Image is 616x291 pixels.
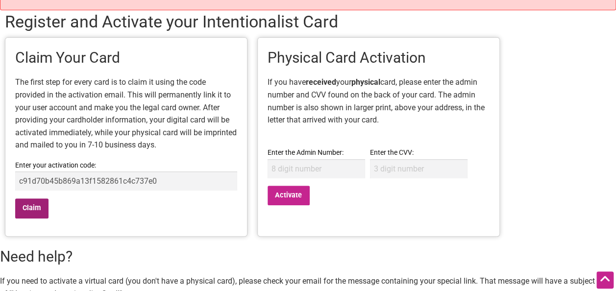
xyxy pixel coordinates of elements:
div: Scroll Back to Top [596,271,614,289]
b: received [306,77,336,87]
p: The first step for every card is to claim it using the code provided in the activation email. Thi... [15,76,237,151]
input: Activate [268,186,310,206]
b: physical [351,77,380,87]
input: 3 digit number [370,159,468,178]
input: 32 characters of letters and numbers [15,171,237,191]
input: 8 digit number [268,159,365,178]
input: Claim [15,198,49,218]
h2: Claim Your Card [15,48,237,68]
label: Enter the Admin Number: [268,146,365,159]
label: Enter your activation code: [15,159,237,171]
p: If you have your card, please enter the admin number and CVV found on the back of your card. The ... [268,76,490,139]
h2: Physical Card Activation [268,48,490,68]
h1: Register and Activate your Intentionalist Card [5,10,611,34]
label: Enter the CVV: [370,146,468,159]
